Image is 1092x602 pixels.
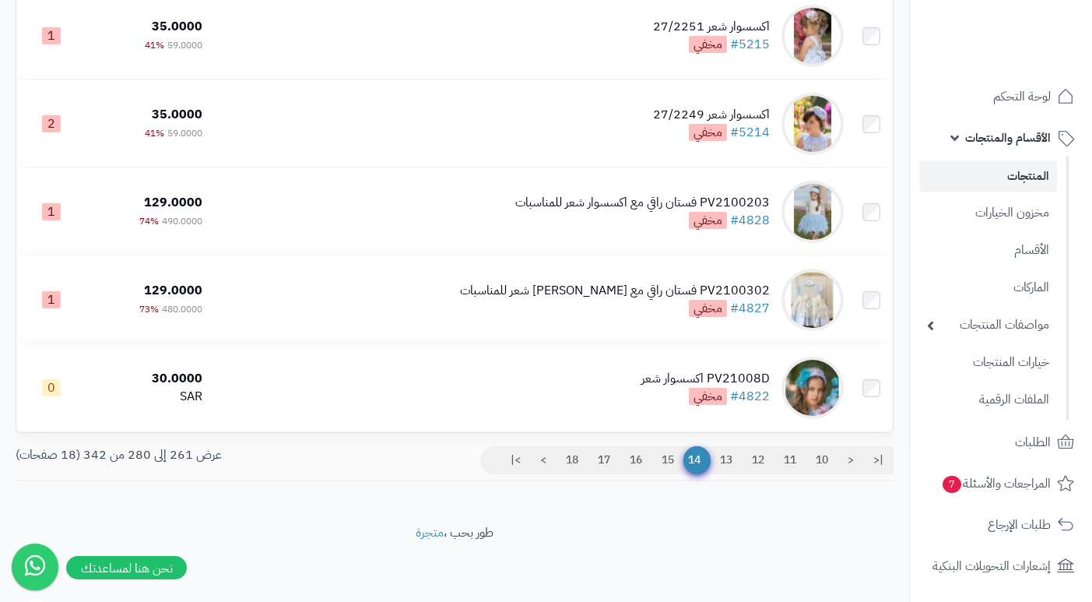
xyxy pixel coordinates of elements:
[919,506,1083,544] a: طلبات الإرجاع
[145,126,164,140] span: 41%
[167,38,202,52] span: 59.0000
[710,446,743,474] a: 13
[689,388,727,405] span: مخفي
[781,357,844,419] img: PV21008D اكسسوار شعر
[42,27,61,44] span: 1
[167,126,202,140] span: 59.0000
[515,194,770,212] div: PV2100203 فستان راقي مع اكسسوار شعر للمناسبات
[919,465,1083,502] a: المراجعات والأسئلة7
[42,291,61,308] span: 1
[742,446,774,474] a: 12
[774,446,806,474] a: 11
[986,42,1077,75] img: logo-2.png
[651,446,684,474] a: 15
[806,446,838,474] a: 10
[1015,431,1051,453] span: الطلبات
[919,271,1057,305] a: الماركات
[943,476,961,493] span: 7
[730,299,770,318] a: #4827
[42,203,61,220] span: 1
[919,346,1057,379] a: خيارات المنتجات
[162,214,202,228] span: 490.0000
[144,281,202,300] span: 129.0000
[620,446,652,474] a: 16
[556,446,588,474] a: 18
[919,196,1057,230] a: مخزون الخيارات
[919,160,1057,192] a: المنتجات
[932,555,1051,577] span: إشعارات التحويلات البنكية
[653,18,770,36] div: اكسسوار شعر 27/2251
[530,446,557,474] a: >
[689,300,727,317] span: مخفي
[689,124,727,141] span: مخفي
[460,282,770,300] div: PV2100302 فستان راقي مع [PERSON_NAME] شعر للمناسبات
[139,302,159,316] span: 73%
[4,446,455,464] div: عرض 261 إلى 280 من 342 (18 صفحات)
[152,105,202,124] span: 35.0000
[781,93,844,155] img: اكسسوار شعر 27/2249
[988,514,1051,536] span: طلبات الإرجاع
[781,5,844,67] img: اكسسوار شعر 27/2251
[93,388,203,406] div: SAR
[993,86,1051,107] span: لوحة التحكم
[500,446,531,474] a: >|
[641,370,770,388] div: PV21008D اكسسوار شعر
[144,193,202,212] span: 129.0000
[941,473,1051,495] span: المراجعات والأسئلة
[919,547,1083,585] a: إشعارات التحويلات البنكية
[781,181,844,243] img: PV2100203 فستان راقي مع اكسسوار شعر للمناسبات
[145,38,164,52] span: 41%
[919,78,1083,115] a: لوحة التحكم
[162,302,202,316] span: 480.0000
[42,115,61,132] span: 2
[152,17,202,36] span: 35.0000
[689,36,727,53] span: مخفي
[965,127,1051,149] span: الأقسام والمنتجات
[588,446,620,474] a: 17
[919,308,1057,342] a: مواصفات المنتجات
[781,269,844,331] img: PV2100302 فستان راقي مع اكسسوار شعر للمناسبات
[139,214,159,228] span: 74%
[919,234,1057,267] a: الأقسام
[730,123,770,142] a: #5214
[863,446,894,474] a: |<
[730,35,770,54] a: #5215
[730,211,770,230] a: #4828
[653,106,770,124] div: اكسسوار شعر 27/2249
[919,383,1057,417] a: الملفات الرقمية
[837,446,864,474] a: <
[93,370,203,388] div: 30.0000
[683,446,711,474] span: 14
[689,212,727,229] span: مخفي
[730,387,770,406] a: #4822
[42,379,61,396] span: 0
[416,523,444,542] a: متجرة
[919,424,1083,461] a: الطلبات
